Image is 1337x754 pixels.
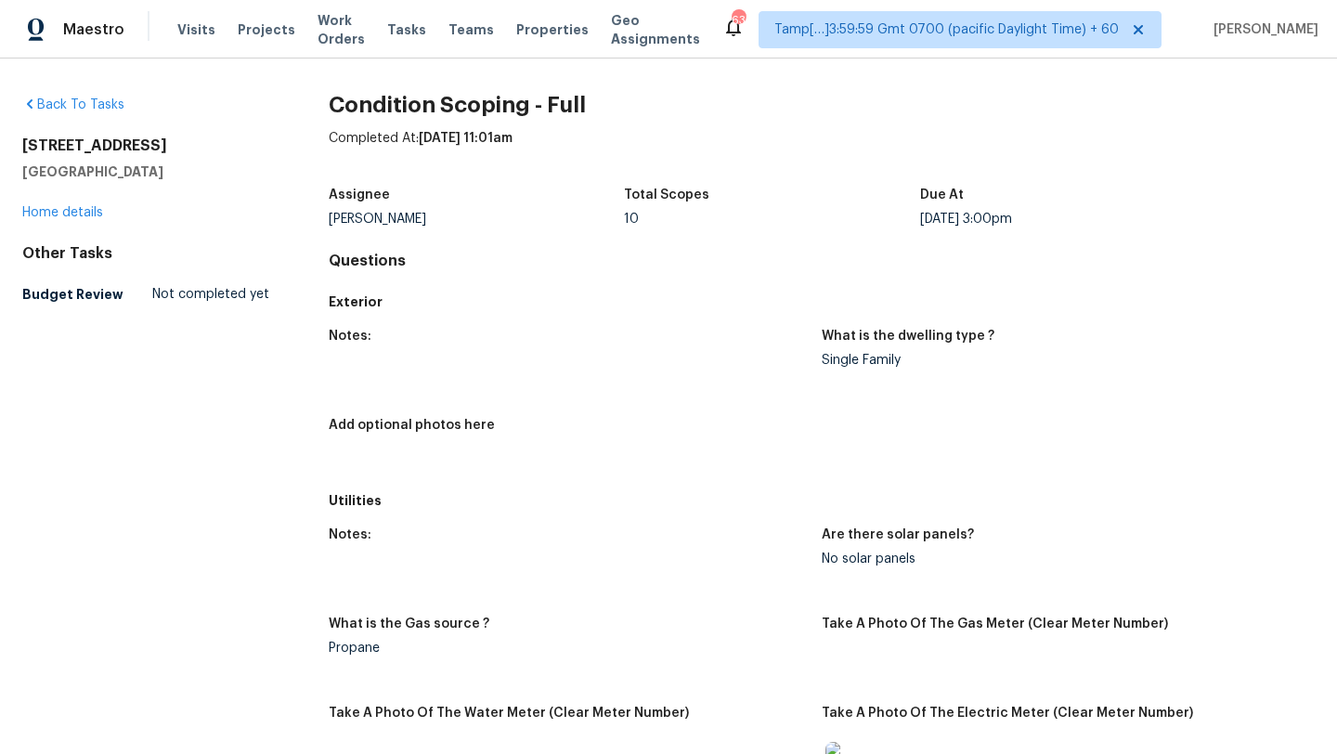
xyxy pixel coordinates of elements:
h5: Are there solar panels? [822,528,974,541]
div: [PERSON_NAME] [329,213,625,226]
h2: Condition Scoping - Full [329,96,1315,114]
h5: Take A Photo Of The Water Meter (Clear Meter Number) [329,707,689,720]
h5: What is the dwelling type ? [822,330,994,343]
h5: Add optional photos here [329,419,495,432]
div: 635 [732,11,745,30]
span: Tamp[…]3:59:59 Gmt 0700 (pacific Daylight Time) + 60 [774,20,1119,39]
h5: Due At [920,188,964,201]
span: [DATE] 11:01am [419,132,513,145]
span: Work Orders [318,11,365,48]
span: Visits [177,20,215,39]
h5: [GEOGRAPHIC_DATA] [22,162,269,181]
h5: Notes: [329,330,371,343]
h2: [STREET_ADDRESS] [22,136,269,155]
h5: Assignee [329,188,390,201]
span: Projects [238,20,295,39]
span: Maestro [63,20,124,39]
h5: Budget Review [22,285,123,304]
span: Geo Assignments [611,11,700,48]
div: 10 [624,213,920,226]
a: Back To Tasks [22,98,124,111]
h5: Take A Photo Of The Electric Meter (Clear Meter Number) [822,707,1193,720]
div: Propane [329,642,807,655]
h5: Total Scopes [624,188,709,201]
h5: Exterior [329,292,1315,311]
div: Other Tasks [22,244,269,263]
span: Properties [516,20,589,39]
h5: Take A Photo Of The Gas Meter (Clear Meter Number) [822,617,1168,630]
span: [PERSON_NAME] [1206,20,1318,39]
a: Home details [22,206,103,219]
div: Completed At: [329,129,1315,177]
div: No solar panels [822,552,1300,565]
h5: Utilities [329,491,1315,510]
span: Not completed yet [152,285,269,304]
h5: What is the Gas source ? [329,617,489,630]
span: Tasks [387,23,426,36]
div: Single Family [822,354,1300,367]
h5: Notes: [329,528,371,541]
div: [DATE] 3:00pm [920,213,1216,226]
span: Teams [448,20,494,39]
h4: Questions [329,252,1315,270]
